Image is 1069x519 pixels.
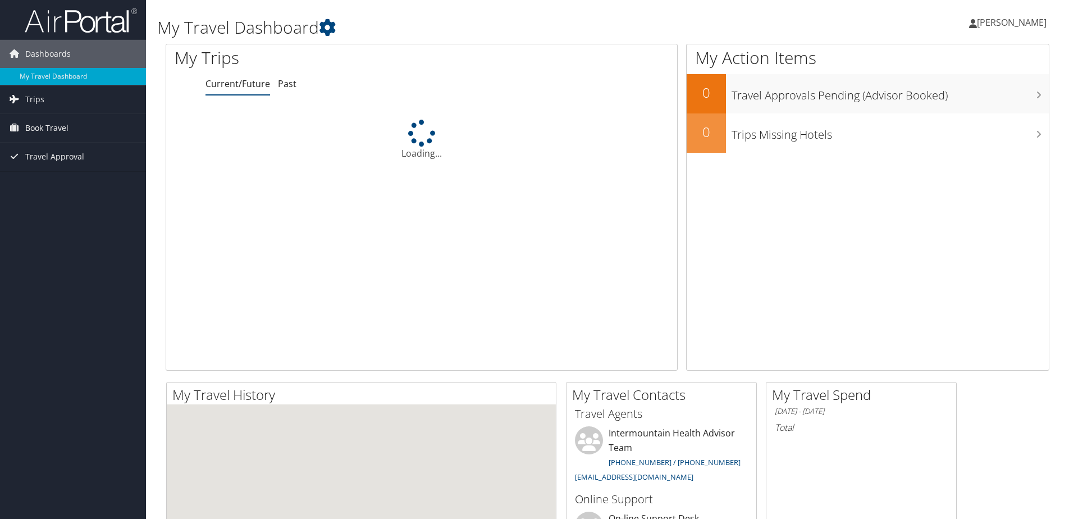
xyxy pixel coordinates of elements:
[772,385,956,404] h2: My Travel Spend
[172,385,556,404] h2: My Travel History
[25,85,44,113] span: Trips
[572,385,756,404] h2: My Travel Contacts
[569,426,753,486] li: Intermountain Health Advisor Team
[687,74,1049,113] a: 0Travel Approvals Pending (Advisor Booked)
[575,406,748,422] h3: Travel Agents
[732,82,1049,103] h3: Travel Approvals Pending (Advisor Booked)
[575,491,748,507] h3: Online Support
[687,46,1049,70] h1: My Action Items
[25,40,71,68] span: Dashboards
[157,16,757,39] h1: My Travel Dashboard
[278,78,296,90] a: Past
[25,114,68,142] span: Book Travel
[609,457,741,467] a: [PHONE_NUMBER] / [PHONE_NUMBER]
[25,7,137,34] img: airportal-logo.png
[205,78,270,90] a: Current/Future
[969,6,1058,39] a: [PERSON_NAME]
[732,121,1049,143] h3: Trips Missing Hotels
[175,46,456,70] h1: My Trips
[977,16,1047,29] span: [PERSON_NAME]
[775,421,948,434] h6: Total
[687,122,726,142] h2: 0
[687,83,726,102] h2: 0
[687,113,1049,153] a: 0Trips Missing Hotels
[575,472,693,482] a: [EMAIL_ADDRESS][DOMAIN_NAME]
[775,406,948,417] h6: [DATE] - [DATE]
[25,143,84,171] span: Travel Approval
[166,120,677,160] div: Loading...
